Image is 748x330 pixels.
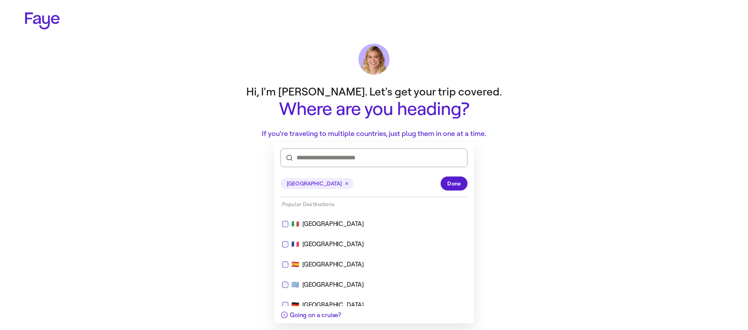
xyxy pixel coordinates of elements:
[441,176,467,191] button: Done
[218,84,530,99] p: Hi, I'm [PERSON_NAME]. Let's get your trip covered.
[282,240,466,249] div: 🇫🇷
[282,219,466,229] div: 🇮🇹
[274,197,474,212] div: Popular Destinations
[274,306,347,323] button: Going on a cruise?
[302,219,364,229] div: [GEOGRAPHIC_DATA]
[302,280,364,289] div: [GEOGRAPHIC_DATA]
[302,300,364,310] div: [GEOGRAPHIC_DATA]
[287,180,342,188] span: [GEOGRAPHIC_DATA]
[290,311,341,319] span: Going on a cruise?
[282,300,466,310] div: 🇩🇪
[302,240,364,249] div: [GEOGRAPHIC_DATA]
[282,280,466,289] div: 🇬🇷
[218,99,530,119] h1: Where are you heading?
[447,180,461,188] span: Done
[218,129,530,139] p: If you’re traveling to multiple countries, just plug them in one at a time.
[302,260,364,269] div: [GEOGRAPHIC_DATA]
[282,260,466,269] div: 🇪🇸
